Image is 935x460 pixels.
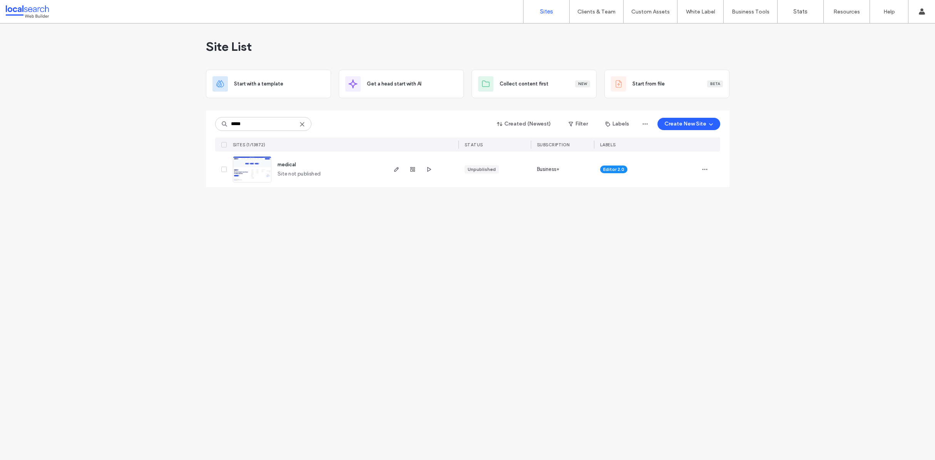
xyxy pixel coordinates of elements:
[500,80,549,88] span: Collect content first
[206,39,252,54] span: Site List
[793,8,808,15] label: Stats
[657,118,720,130] button: Create New Site
[732,8,769,15] label: Business Tools
[233,142,266,147] span: SITES (1/13872)
[537,142,570,147] span: SUBSCRIPTION
[561,118,595,130] button: Filter
[577,8,616,15] label: Clients & Team
[632,80,665,88] span: Start from file
[468,166,496,173] div: Unpublished
[278,162,296,167] a: medical
[278,170,321,178] span: Site not published
[339,70,464,98] div: Get a head start with AI
[490,118,558,130] button: Created (Newest)
[206,70,331,98] div: Start with a template
[600,142,616,147] span: LABELS
[472,70,597,98] div: Collect content firstNew
[883,8,895,15] label: Help
[234,80,283,88] span: Start with a template
[367,80,422,88] span: Get a head start with AI
[603,166,624,173] span: Editor 2.0
[686,8,715,15] label: White Label
[631,8,670,15] label: Custom Assets
[833,8,860,15] label: Resources
[540,8,553,15] label: Sites
[537,166,560,173] span: Business+
[575,80,590,87] div: New
[707,80,723,87] div: Beta
[604,70,729,98] div: Start from fileBeta
[465,142,483,147] span: STATUS
[599,118,636,130] button: Labels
